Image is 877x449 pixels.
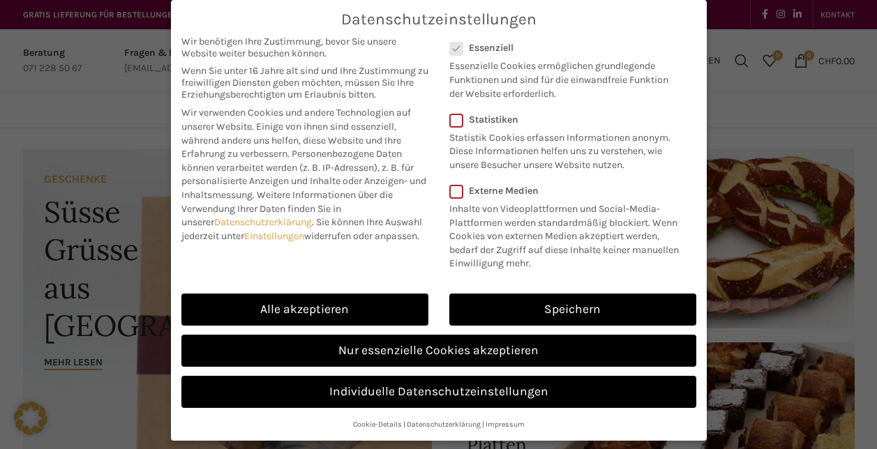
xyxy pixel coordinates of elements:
[449,54,678,100] p: Essenzielle Cookies ermöglichen grundlegende Funktionen und sind für die einwandfreie Funktion de...
[181,107,411,160] span: Wir verwenden Cookies und andere Technologien auf unserer Website. Einige von ihnen sind essenzie...
[244,230,304,242] a: Einstellungen
[353,420,402,429] a: Cookie-Details
[181,376,696,408] a: Individuelle Datenschutzeinstellungen
[181,148,426,201] span: Personenbezogene Daten können verarbeitet werden (z. B. IP-Adressen), z. B. für personalisierte A...
[181,65,428,100] span: Wenn Sie unter 16 Jahre alt sind und Ihre Zustimmung zu freiwilligen Diensten geben möchten, müss...
[449,125,678,172] p: Statistik Cookies erfassen Informationen anonym. Diese Informationen helfen uns zu verstehen, wie...
[181,294,428,326] a: Alle akzeptieren
[181,335,696,367] a: Nur essenzielle Cookies akzeptieren
[214,216,312,228] a: Datenschutzerklärung
[449,197,687,271] p: Inhalte von Videoplattformen und Social-Media-Plattformen werden standardmäßig blockiert. Wenn Co...
[341,10,537,29] span: Datenschutzeinstellungen
[449,185,687,197] label: Externe Medien
[407,420,481,429] a: Datenschutzerklärung
[181,216,422,242] span: Sie können Ihre Auswahl jederzeit unter widerrufen oder anpassen.
[449,294,696,326] a: Speichern
[181,189,393,228] span: Weitere Informationen über die Verwendung Ihrer Daten finden Sie in unserer .
[449,114,678,125] label: Statistiken
[181,36,428,59] span: Wir benötigen Ihre Zustimmung, bevor Sie unsere Website weiter besuchen können.
[449,42,678,54] label: Essenziell
[486,420,525,429] a: Impressum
